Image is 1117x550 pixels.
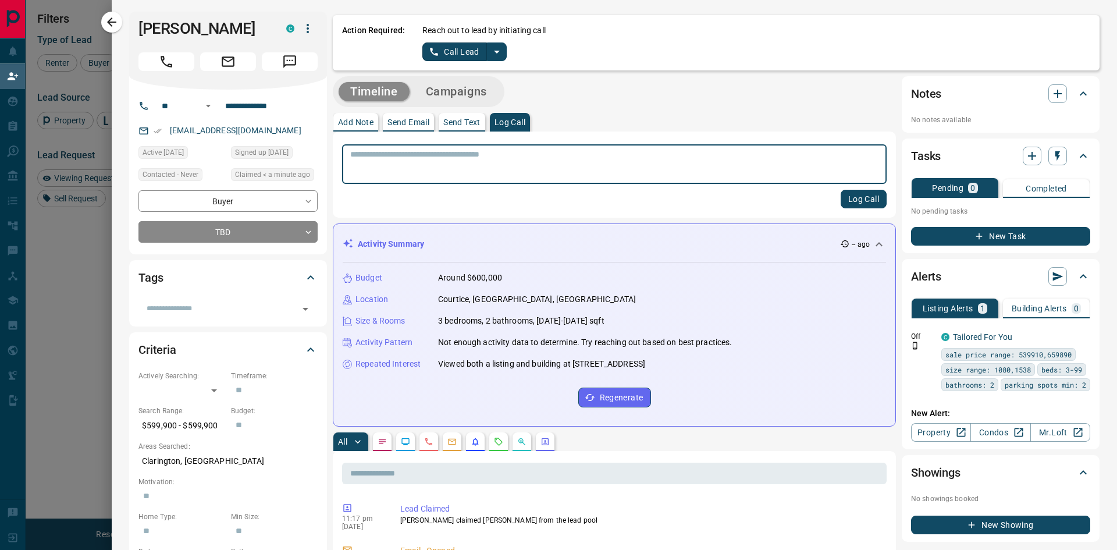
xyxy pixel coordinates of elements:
[911,147,941,165] h2: Tasks
[170,126,301,135] a: [EMAIL_ADDRESS][DOMAIN_NAME]
[355,336,412,349] p: Activity Pattern
[911,407,1090,420] p: New Alert:
[438,336,732,349] p: Not enough activity data to determine. Try reaching out based on best practices.
[401,437,410,446] svg: Lead Browsing Activity
[231,406,318,416] p: Budget:
[235,147,289,158] span: Signed up [DATE]
[578,388,651,407] button: Regenerate
[342,523,383,531] p: [DATE]
[143,147,184,158] span: Active [DATE]
[1005,379,1086,391] span: parking spots min: 2
[911,516,1090,534] button: New Showing
[941,333,949,341] div: condos.ca
[231,371,318,381] p: Timeframe:
[138,336,318,364] div: Criteria
[495,118,525,126] p: Log Call
[911,459,1090,487] div: Showings
[378,437,387,446] svg: Notes
[980,304,985,313] p: 1
[540,437,550,446] svg: Agent Actions
[138,19,269,38] h1: [PERSON_NAME]
[387,118,429,126] p: Send Email
[138,340,176,359] h2: Criteria
[1012,304,1067,313] p: Building Alerts
[424,437,433,446] svg: Calls
[911,142,1090,170] div: Tasks
[138,264,318,292] div: Tags
[1026,184,1067,193] p: Completed
[138,512,225,522] p: Home Type:
[911,331,934,342] p: Off
[201,99,215,113] button: Open
[911,262,1090,290] div: Alerts
[138,371,225,381] p: Actively Searching:
[911,494,1090,504] p: No showings booked
[1041,364,1082,375] span: beds: 3-99
[438,272,502,284] p: Around $600,000
[231,146,318,162] div: Fri Oct 10 2025
[343,233,886,255] div: Activity Summary-- ago
[970,184,975,192] p: 0
[438,293,636,306] p: Courtice, [GEOGRAPHIC_DATA], [GEOGRAPHIC_DATA]
[953,332,1012,342] a: Tailored For You
[841,190,887,208] button: Log Call
[231,168,318,184] div: Mon Oct 13 2025
[911,267,941,286] h2: Alerts
[342,24,405,61] p: Action Required:
[400,515,882,526] p: [PERSON_NAME] claimed [PERSON_NAME] from the lead pool
[355,315,405,327] p: Size & Rooms
[923,304,973,313] p: Listing Alerts
[400,503,882,515] p: Lead Claimed
[143,169,198,180] span: Contacted - Never
[911,342,919,350] svg: Push Notification Only
[138,452,318,471] p: Clarington, [GEOGRAPHIC_DATA]
[945,364,1031,375] span: size range: 1080,1538
[422,24,546,37] p: Reach out to lead by initiating call
[852,239,870,250] p: -- ago
[911,115,1090,125] p: No notes available
[138,268,163,287] h2: Tags
[338,438,347,446] p: All
[355,293,388,306] p: Location
[339,82,410,101] button: Timeline
[297,301,314,317] button: Open
[911,84,941,103] h2: Notes
[517,437,527,446] svg: Opportunities
[138,221,318,243] div: TBD
[494,437,503,446] svg: Requests
[138,441,318,452] p: Areas Searched:
[447,437,457,446] svg: Emails
[438,358,645,370] p: Viewed both a listing and building at [STREET_ADDRESS]
[235,169,310,180] span: Claimed < a minute ago
[911,463,961,482] h2: Showings
[422,42,507,61] div: split button
[945,379,994,391] span: bathrooms: 2
[443,118,481,126] p: Send Text
[911,203,1090,220] p: No pending tasks
[286,24,294,33] div: condos.ca
[262,52,318,71] span: Message
[932,184,963,192] p: Pending
[414,82,499,101] button: Campaigns
[471,437,480,446] svg: Listing Alerts
[138,190,318,212] div: Buyer
[355,358,421,370] p: Repeated Interest
[358,238,424,250] p: Activity Summary
[970,423,1030,442] a: Condos
[138,146,225,162] div: Fri Oct 10 2025
[154,127,162,135] svg: Email Verified
[911,423,971,442] a: Property
[338,118,373,126] p: Add Note
[138,416,225,435] p: $599,900 - $599,900
[945,349,1072,360] span: sale price range: 539910,659890
[342,514,383,523] p: 11:17 pm
[1030,423,1090,442] a: Mr.Loft
[231,512,318,522] p: Min Size:
[355,272,382,284] p: Budget
[138,406,225,416] p: Search Range:
[1074,304,1079,313] p: 0
[138,52,194,71] span: Call
[422,42,487,61] button: Call Lead
[438,315,604,327] p: 3 bedrooms, 2 bathrooms, [DATE]-[DATE] sqft
[911,227,1090,246] button: New Task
